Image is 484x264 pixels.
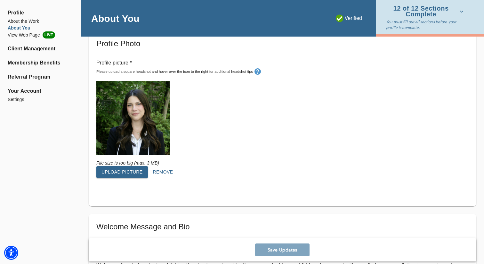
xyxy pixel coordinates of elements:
a: About the Work [8,18,73,25]
div: Accessibility Menu [4,246,18,260]
i: File size is too big (max. 3 MB) [96,160,159,166]
span: Your Account [8,87,73,95]
button: Upload picture [96,166,148,178]
h4: About You [91,13,140,24]
a: About You [8,25,73,31]
p: Profile picture * [96,59,469,67]
span: Profile [8,9,73,17]
a: View Web PageLIVE [8,31,73,38]
li: View Web Page [8,31,73,38]
button: 12 of 12 Sections Complete [386,4,466,19]
span: LIVE [43,31,55,38]
button: Remove [150,166,176,178]
span: Upload picture [101,168,143,176]
a: Referral Program [8,73,73,81]
h5: Profile Photo [96,38,469,49]
button: tooltip [253,67,262,76]
h5: Welcome Message and Bio [96,222,469,232]
img: Your profile [96,81,170,155]
small: Please upload a square headshot and hover over the icon to the right for additional headshot tips [96,70,253,73]
span: Remove [153,168,173,176]
a: Membership Benefits [8,59,73,67]
p: Verified [336,14,362,22]
a: Settings [8,96,73,103]
a: Client Management [8,45,73,53]
span: 12 of 12 Sections Complete [386,6,464,17]
p: You must fill out all sections before your profile is complete. [386,19,466,30]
